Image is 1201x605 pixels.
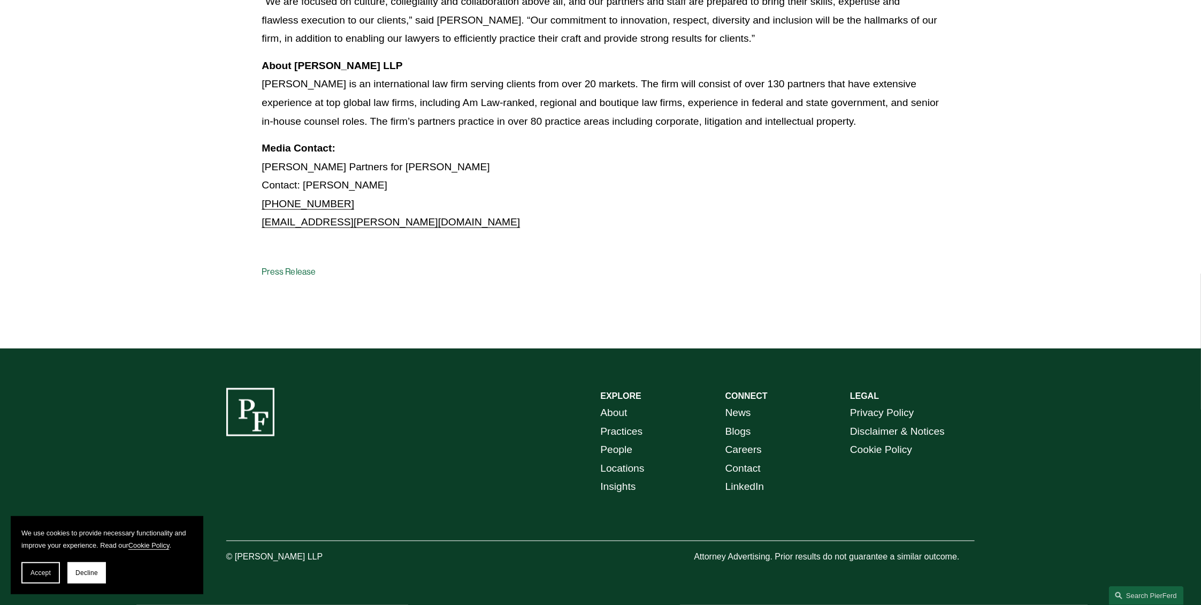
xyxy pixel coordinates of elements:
p: © [PERSON_NAME] LLP [226,550,383,565]
a: Press Release [262,267,316,277]
strong: EXPLORE [601,391,641,400]
button: Decline [67,562,106,584]
a: Privacy Policy [850,404,914,423]
section: Cookie banner [11,516,203,594]
button: Accept [21,562,60,584]
a: People [601,441,633,460]
strong: About [PERSON_NAME] LLP [262,60,402,71]
p: [PERSON_NAME] Partners for [PERSON_NAME] Contact: [PERSON_NAME] [262,139,939,232]
a: Insights [601,478,636,497]
a: Disclaimer & Notices [850,423,945,442]
a: About [601,404,628,423]
span: Accept [30,569,51,577]
strong: LEGAL [850,391,879,400]
a: Search this site [1109,586,1184,605]
a: Cookie Policy [128,541,170,549]
a: Practices [601,423,643,442]
a: [EMAIL_ADDRESS][PERSON_NAME][DOMAIN_NAME] [262,216,520,228]
a: Careers [725,441,762,460]
span: Decline [75,569,98,577]
p: Attorney Advertising. Prior results do not guarantee a similar outcome. [694,550,975,565]
a: Contact [725,460,761,479]
a: Blogs [725,423,751,442]
p: We use cookies to provide necessary functionality and improve your experience. Read our . [21,527,193,551]
strong: CONNECT [725,391,768,400]
a: Cookie Policy [850,441,912,460]
a: Locations [601,460,645,479]
a: News [725,404,751,423]
a: [PHONE_NUMBER] [262,198,354,209]
a: LinkedIn [725,478,764,497]
strong: Media Contact: [262,142,335,154]
p: [PERSON_NAME] is an international law firm serving clients from over 20 markets. The firm will co... [262,57,939,131]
